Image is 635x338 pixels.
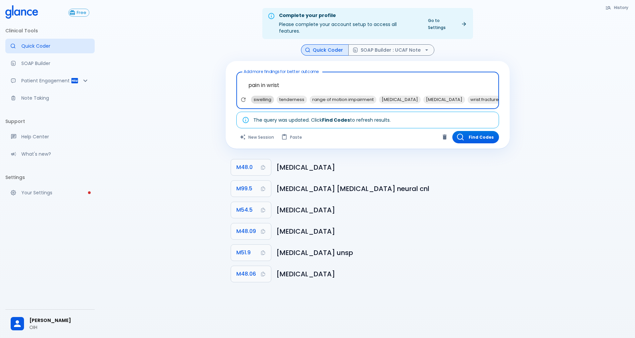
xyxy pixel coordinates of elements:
span: M48.06 [236,269,256,279]
button: Copy Code M51.9 to clipboard [231,245,271,261]
button: Copy Code M54.5 to clipboard [231,202,271,218]
span: M54.5 [236,205,253,215]
span: [PERSON_NAME] [29,317,89,324]
li: Settings [5,169,95,185]
div: Complete your profile [279,12,419,19]
button: Copy Code M99.5 to clipboard [231,181,271,197]
span: M51.9 [236,248,251,257]
div: [PERSON_NAME]OIH [5,312,95,335]
button: History [602,3,632,12]
button: Copy Code M48.0 to clipboard [231,159,271,175]
span: [MEDICAL_DATA] [379,96,421,103]
button: Paste from clipboard [278,131,306,143]
p: OIH [29,324,89,331]
div: tenderness [277,96,307,104]
div: range of motion impairment [310,96,376,104]
h6: Spinal stenosis, site unspecified [276,226,504,237]
strong: Find Codes [322,117,350,123]
p: Note Taking [21,95,89,101]
div: Recent updates and feature releases [5,147,95,161]
span: swelling [251,96,274,103]
p: Quick Coder [21,43,89,49]
h6: Intervertebral disc stenosis of neural canal [276,183,504,194]
p: SOAP Builder [21,60,89,67]
button: Quick Coder [301,44,349,56]
div: Please complete your account setup to access all features. [279,10,419,37]
button: Refresh suggestions [238,95,248,105]
div: Patient Reports & Referrals [5,73,95,88]
p: Help Center [21,133,89,140]
a: Moramiz: Find ICD10AM codes instantly [5,39,95,53]
button: Copy Code M48.06 to clipboard [231,266,271,282]
div: swelling [251,96,274,104]
button: Copy Code M48.09 to clipboard [231,223,271,239]
span: tenderness [277,96,307,103]
a: Docugen: Compose a clinical documentation in seconds [5,56,95,71]
h6: Low back pain [276,205,504,215]
span: M99.5 [236,184,252,193]
button: Clear [440,132,450,142]
button: SOAP Builder : UCAF Note [348,44,434,56]
span: M48.09 [236,227,256,236]
h6: Intervertebral disc disorder, unspecified [276,247,504,258]
span: M48.0 [236,163,253,172]
button: Clears all inputs and results. [236,131,278,143]
span: [MEDICAL_DATA] [423,96,465,103]
a: Click to view or change your subscription [68,9,95,17]
div: [MEDICAL_DATA] [423,96,465,104]
p: What's new? [21,151,89,157]
a: Go to Settings [424,16,470,32]
div: [MEDICAL_DATA] [379,96,421,104]
div: wrist fracture [468,96,501,104]
a: Get help from our support team [5,129,95,144]
div: The query was updated. Click to refresh results. [253,114,391,126]
button: Find Codes [452,131,499,143]
a: Please complete account setup [5,185,95,200]
span: wrist fracture [468,96,501,103]
li: Clinical Tools [5,23,95,39]
span: range of motion impairment [310,96,376,103]
h6: Spinal stenosis [276,162,504,173]
button: Free [68,9,89,17]
p: Patient Engagement [21,77,71,84]
a: Advanced note-taking [5,91,95,105]
li: Support [5,113,95,129]
span: Free [74,10,89,15]
p: Your Settings [21,189,89,196]
h6: Spinal stenosis, lumbar region [276,269,504,279]
textarea: pain in wrist [241,75,494,96]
